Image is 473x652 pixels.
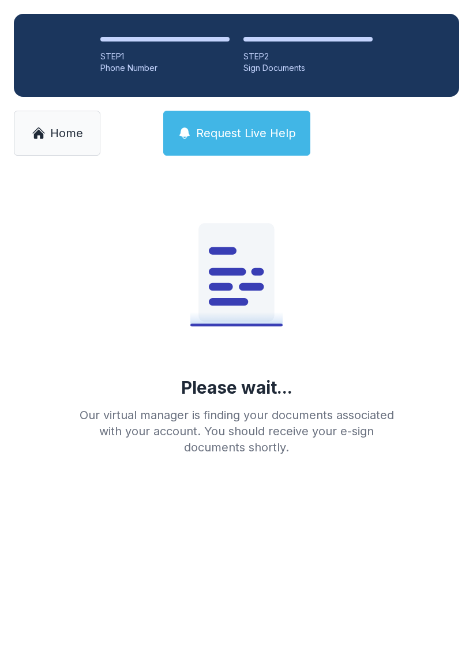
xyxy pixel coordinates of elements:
div: STEP 1 [100,51,230,62]
span: Request Live Help [196,125,296,141]
div: Please wait... [181,377,292,398]
div: Our virtual manager is finding your documents associated with your account. You should receive yo... [70,407,403,455]
div: STEP 2 [243,51,373,62]
div: Sign Documents [243,62,373,74]
span: Home [50,125,83,141]
div: Phone Number [100,62,230,74]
